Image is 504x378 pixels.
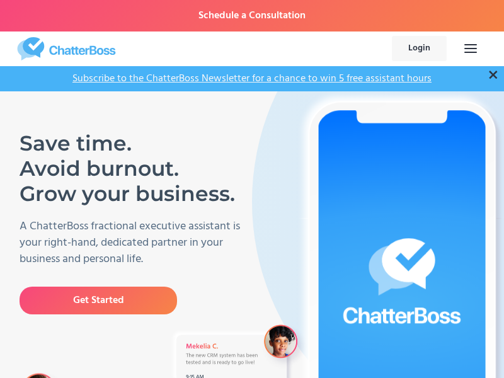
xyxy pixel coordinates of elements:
a: × [488,67,499,83]
a: Login [392,36,447,61]
p: A ChatterBoss fractional executive assistant is your right-hand, dedicated partner in your busine... [20,219,252,268]
a: home [6,37,127,60]
a: Get Started [20,287,177,314]
h1: Save time. Avoid burnout. Grow your business. [20,130,252,206]
a: Subscribe to the ChatterBoss Newsletter for a chance to win 5 free assistant hours [66,72,438,85]
div: menu [453,28,488,69]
